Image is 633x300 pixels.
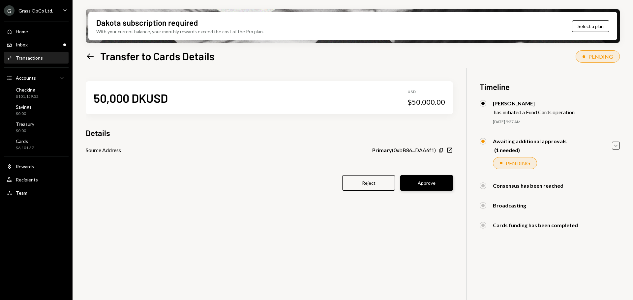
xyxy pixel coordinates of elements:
[16,145,34,151] div: $6,101.37
[86,127,110,138] h3: Details
[4,187,69,199] a: Team
[96,17,198,28] div: Dakota subscription required
[4,5,15,16] div: G
[493,222,578,228] div: Cards funding has been completed
[493,202,526,208] div: Broadcasting
[372,146,436,154] div: ( 0xbB86...DAA6f1 )
[4,85,69,101] a: Checking$101,159.52
[4,72,69,84] a: Accounts
[4,52,69,64] a: Transactions
[16,111,32,117] div: $0.00
[16,29,28,34] div: Home
[506,160,530,166] div: PENDING
[4,119,69,135] a: Treasury$0.00
[16,75,36,81] div: Accounts
[400,175,453,191] button: Approve
[16,55,43,61] div: Transactions
[493,119,620,125] div: [DATE] 9:27 AM
[480,81,620,92] h3: Timeline
[4,102,69,118] a: Savings$0.00
[16,164,34,169] div: Rewards
[16,42,28,47] div: Inbox
[342,175,395,191] button: Reject
[96,28,264,35] div: With your current balance, your monthly rewards exceed the cost of the Pro plan.
[407,97,445,107] div: $50,000.00
[494,147,567,153] div: (1 needed)
[86,146,121,154] div: Source Address
[493,182,563,189] div: Consensus has been reached
[16,104,32,110] div: Savings
[407,89,445,95] div: USD
[94,91,168,105] div: 50,000 DKUSD
[18,8,53,14] div: Grass OpCo Ltd.
[588,53,613,60] div: PENDING
[16,128,34,134] div: $0.00
[100,49,215,63] h1: Transfer to Cards Details
[16,87,39,93] div: Checking
[4,25,69,37] a: Home
[16,177,38,182] div: Recipients
[4,39,69,50] a: Inbox
[372,146,392,154] b: Primary
[4,160,69,172] a: Rewards
[16,138,34,144] div: Cards
[16,190,27,196] div: Team
[493,100,575,106] div: [PERSON_NAME]
[16,94,39,99] div: $101,159.52
[4,136,69,152] a: Cards$6,101.37
[572,20,609,32] button: Select a plan
[493,138,567,144] div: Awaiting additional approvals
[494,109,575,115] div: has initiated a Fund Cards operation
[16,121,34,127] div: Treasury
[4,174,69,185] a: Recipients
